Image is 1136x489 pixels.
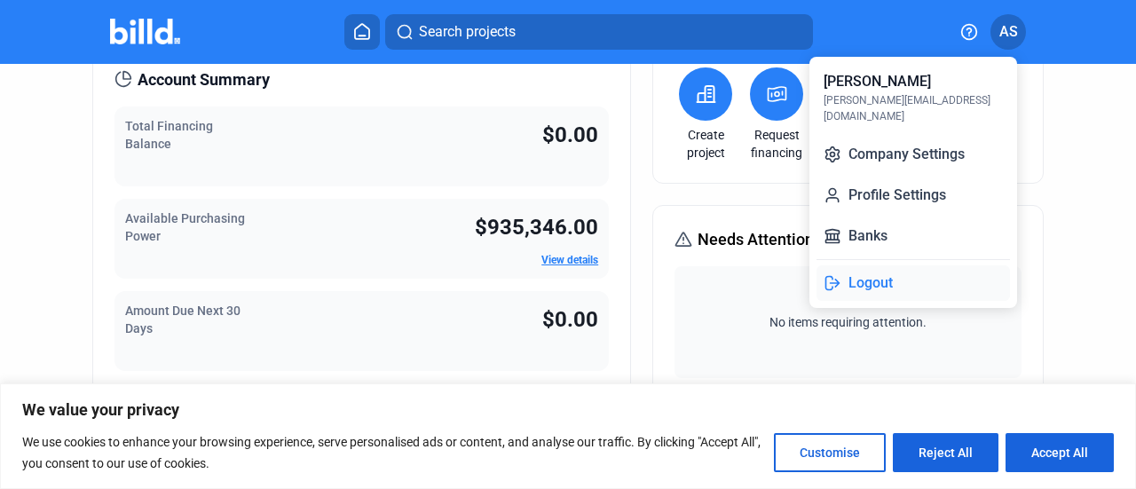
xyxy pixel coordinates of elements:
[22,431,761,474] p: We use cookies to enhance your browsing experience, serve personalised ads or content, and analys...
[824,92,1003,124] div: [PERSON_NAME][EMAIL_ADDRESS][DOMAIN_NAME]
[774,433,886,472] button: Customise
[22,399,1114,421] p: We value your privacy
[816,137,1010,172] button: Company Settings
[816,218,1010,254] button: Banks
[824,71,931,92] div: [PERSON_NAME]
[816,265,1010,301] button: Logout
[1006,433,1114,472] button: Accept All
[816,177,1010,213] button: Profile Settings
[893,433,998,472] button: Reject All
